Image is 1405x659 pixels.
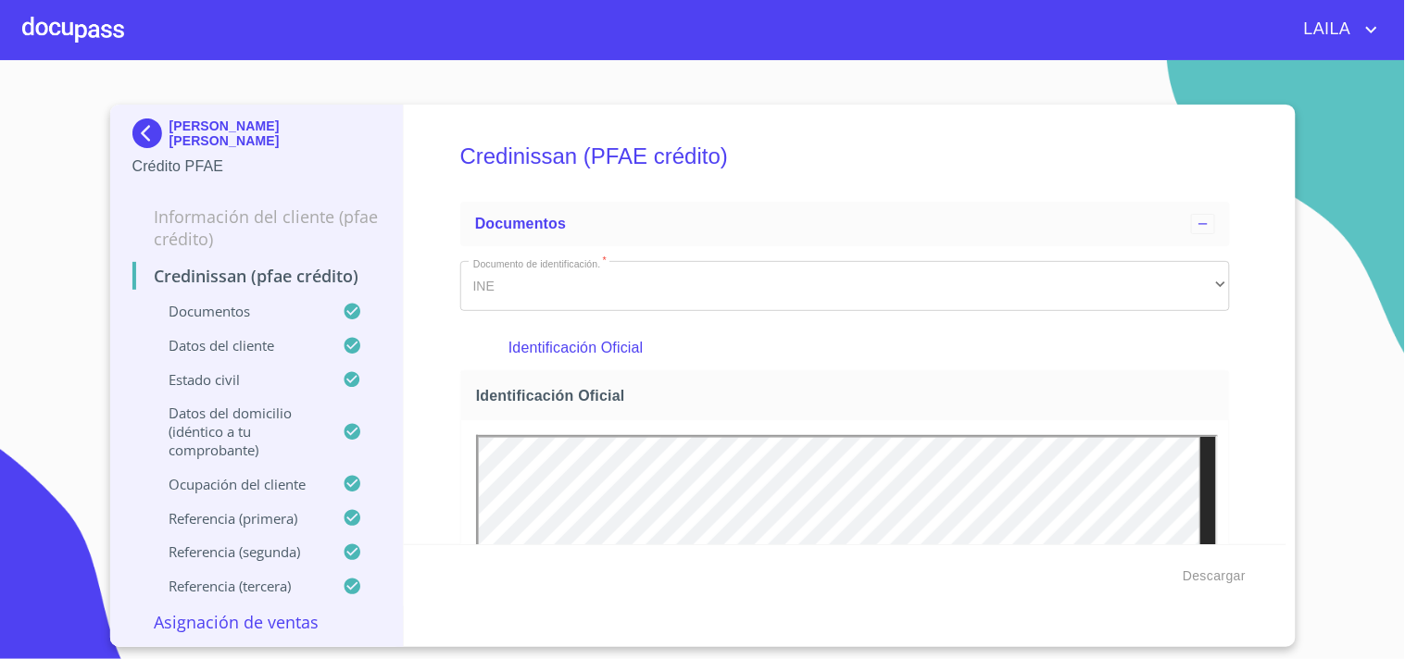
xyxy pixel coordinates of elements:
button: Descargar [1175,559,1253,593]
p: Información del cliente (PFAE crédito) [132,205,382,250]
p: Datos del cliente [132,336,344,354]
p: Identificación Oficial [508,337,1181,359]
h5: Credinissan (PFAE crédito) [460,118,1230,194]
span: Descargar [1183,565,1246,588]
p: Crédito PFAE [132,155,382,178]
div: Documentos [460,202,1230,246]
p: [PERSON_NAME] [PERSON_NAME] [169,118,382,148]
p: Referencia (tercera) [132,577,344,595]
div: [PERSON_NAME] [PERSON_NAME] [132,118,382,155]
span: LAILA [1290,15,1361,44]
p: Datos del domicilio (idéntico a tu comprobante) [132,404,344,459]
p: Referencia (segunda) [132,542,344,561]
span: Identificación Oficial [476,386,1222,405]
p: Ocupación del Cliente [132,475,344,493]
p: Asignación de Ventas [132,611,382,633]
div: INE [460,261,1230,311]
button: account of current user [1290,15,1383,44]
span: Documentos [475,216,566,231]
p: Estado civil [132,370,344,389]
img: Docupass spot blue [132,118,169,148]
p: Credinissan (PFAE crédito) [132,265,382,287]
p: Referencia (primera) [132,509,344,528]
p: Documentos [132,302,344,320]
